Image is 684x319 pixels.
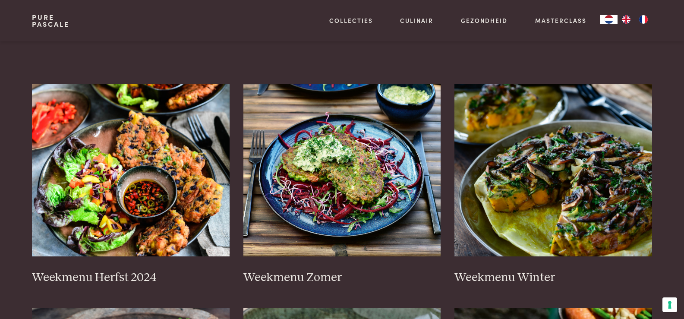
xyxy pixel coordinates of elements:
[32,270,230,285] h3: Weekmenu Herfst 2024
[32,14,69,28] a: PurePascale
[454,270,652,285] h3: Weekmenu Winter
[400,16,433,25] a: Culinair
[32,84,230,256] img: Weekmenu Herfst 2024
[635,15,652,24] a: FR
[454,84,652,285] a: Weekmenu Winter Weekmenu Winter
[243,270,441,285] h3: Weekmenu Zomer
[454,84,652,256] img: Weekmenu Winter
[662,297,677,312] button: Uw voorkeuren voor toestemming voor trackingtechnologieën
[329,16,373,25] a: Collecties
[243,84,441,285] a: Weekmenu Zomer Weekmenu Zomer
[461,16,507,25] a: Gezondheid
[243,84,441,256] img: Weekmenu Zomer
[32,84,230,285] a: Weekmenu Herfst 2024 Weekmenu Herfst 2024
[535,16,586,25] a: Masterclass
[618,15,652,24] ul: Language list
[600,15,618,24] div: Language
[600,15,618,24] a: NL
[600,15,652,24] aside: Language selected: Nederlands
[618,15,635,24] a: EN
